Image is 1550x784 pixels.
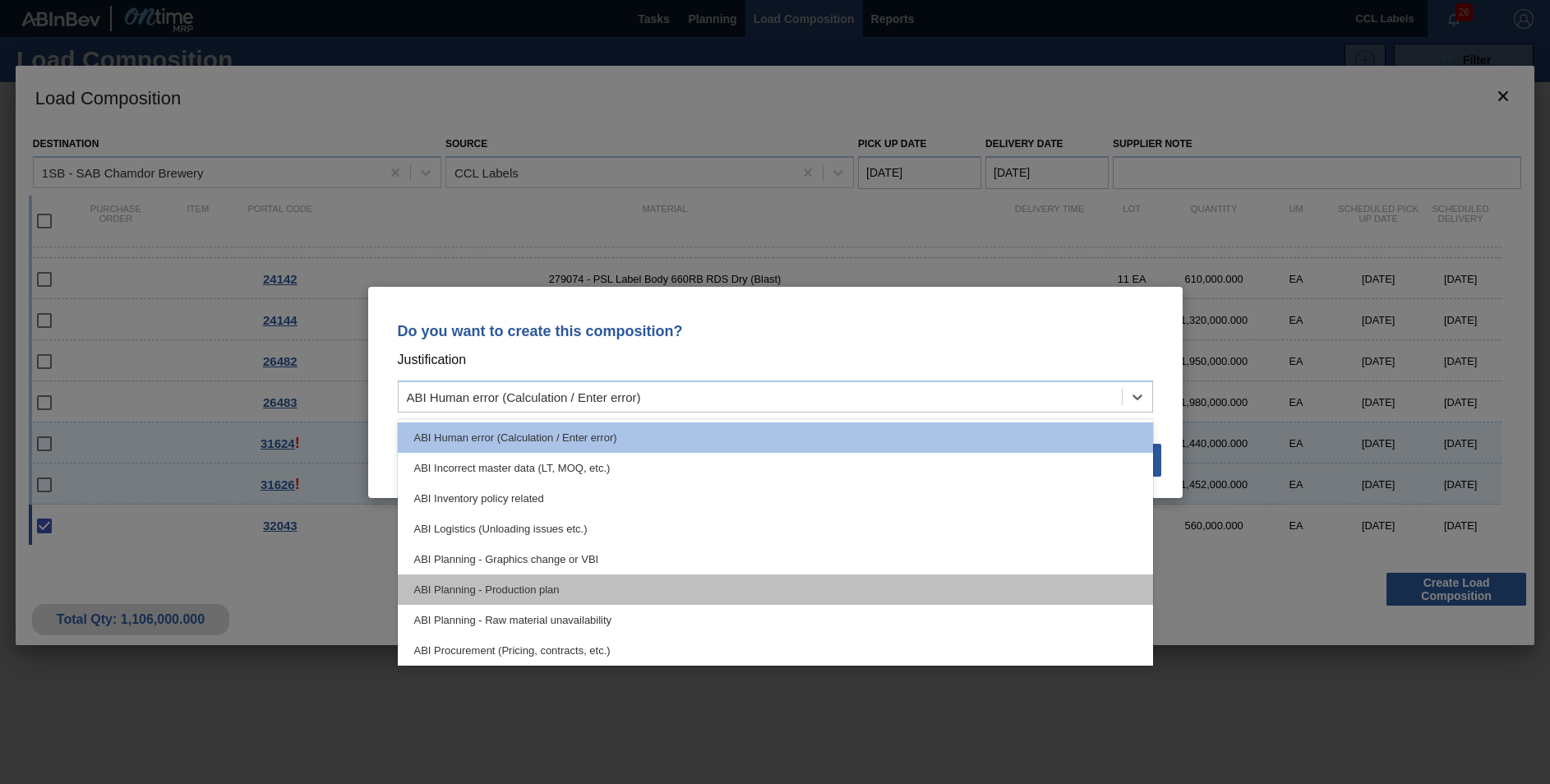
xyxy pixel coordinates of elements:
div: ABI Planning - Production plan [398,574,1153,605]
div: ABI Planning - Graphics change or VBI [398,544,1153,574]
div: ABI Planning - Raw material unavailability [398,605,1153,635]
p: Justification [398,349,1153,371]
div: ABI Procurement (Pricing, contracts, etc.) [398,635,1153,666]
p: Do you want to create this composition? [398,323,1153,339]
div: ABI Incorrect master data (LT, MOQ, etc.) [398,453,1153,483]
div: ABI Logistics (Unloading issues etc.) [398,514,1153,544]
div: ABI Human error (Calculation / Enter error) [407,390,641,404]
div: ABI Human error (Calculation / Enter error) [398,422,1153,453]
div: ABI Inventory policy related [398,483,1153,514]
